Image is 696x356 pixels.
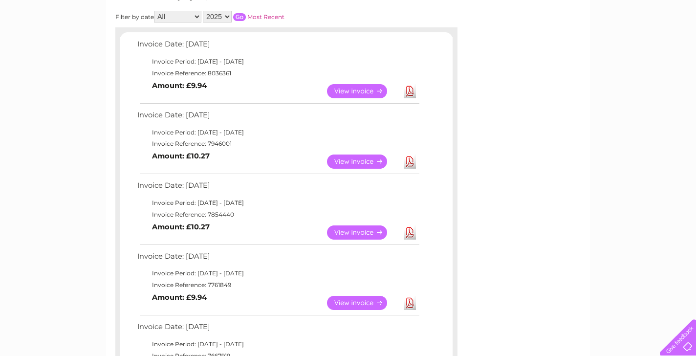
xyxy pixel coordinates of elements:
[327,155,399,169] a: View
[24,25,74,55] img: logo.png
[135,179,421,197] td: Invoice Date: [DATE]
[115,11,372,22] div: Filter by date
[152,81,207,90] b: Amount: £9.94
[152,293,207,302] b: Amount: £9.94
[135,320,421,338] td: Invoice Date: [DATE]
[327,84,399,98] a: View
[135,138,421,150] td: Invoice Reference: 7946001
[135,197,421,209] td: Invoice Period: [DATE] - [DATE]
[135,250,421,268] td: Invoice Date: [DATE]
[135,279,421,291] td: Invoice Reference: 7761849
[135,338,421,350] td: Invoice Period: [DATE] - [DATE]
[548,42,570,49] a: Energy
[135,56,421,67] td: Invoice Period: [DATE] - [DATE]
[327,225,399,240] a: View
[611,42,625,49] a: Blog
[404,155,416,169] a: Download
[135,209,421,221] td: Invoice Reference: 7854440
[152,222,210,231] b: Amount: £10.27
[247,13,284,21] a: Most Recent
[404,84,416,98] a: Download
[135,127,421,138] td: Invoice Period: [DATE] - [DATE]
[404,225,416,240] a: Download
[327,296,399,310] a: View
[576,42,605,49] a: Telecoms
[524,42,543,49] a: Water
[152,152,210,160] b: Amount: £10.27
[135,267,421,279] td: Invoice Period: [DATE] - [DATE]
[135,67,421,79] td: Invoice Reference: 8036361
[135,109,421,127] td: Invoice Date: [DATE]
[135,38,421,56] td: Invoice Date: [DATE]
[664,42,687,49] a: Log out
[631,42,655,49] a: Contact
[404,296,416,310] a: Download
[512,5,579,17] a: 0333 014 3131
[118,5,580,47] div: Clear Business is a trading name of Verastar Limited (registered in [GEOGRAPHIC_DATA] No. 3667643...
